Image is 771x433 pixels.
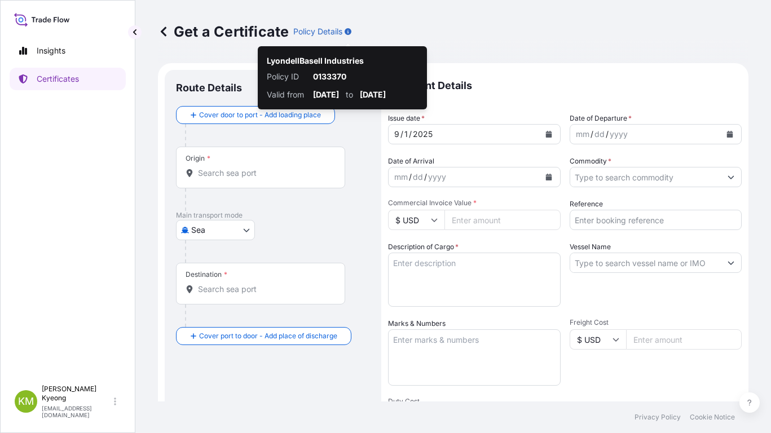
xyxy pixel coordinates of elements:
[609,127,629,141] div: year,
[176,81,242,95] p: Route Details
[18,396,34,407] span: KM
[570,253,721,273] input: Type to search vessel name or IMO
[267,71,306,82] p: Policy ID
[540,125,558,143] button: Calendar
[570,113,632,124] span: Date of Departure
[721,167,741,187] button: Show suggestions
[346,89,353,100] p: to
[10,68,126,90] a: Certificates
[570,198,603,210] label: Reference
[409,170,412,184] div: /
[409,127,412,141] div: /
[37,45,65,56] p: Insights
[37,73,79,85] p: Certificates
[176,327,351,345] button: Cover port to door - Add place of discharge
[198,167,331,179] input: Origin
[591,127,593,141] div: /
[388,113,425,124] span: Issue date
[388,397,561,406] span: Duty Cost
[42,405,112,418] p: [EMAIL_ADDRESS][DOMAIN_NAME]
[593,127,606,141] div: day,
[186,154,210,163] div: Origin
[176,220,255,240] button: Select transport
[42,385,112,403] p: [PERSON_NAME] Kyeong
[393,170,409,184] div: month,
[400,127,403,141] div: /
[635,413,681,422] a: Privacy Policy
[388,241,459,253] label: Description of Cargo
[412,170,424,184] div: day,
[267,55,364,67] p: LyondellBasell Industries
[176,106,335,124] button: Cover door to port - Add loading place
[570,156,611,167] label: Commodity
[570,210,742,230] input: Enter booking reference
[570,241,611,253] label: Vessel Name
[388,156,434,167] span: Date of Arrival
[690,413,735,422] a: Cookie Notice
[444,210,561,230] input: Enter amount
[293,26,342,37] p: Policy Details
[393,127,400,141] div: month,
[570,167,721,187] input: Type to search commodity
[176,211,370,220] p: Main transport mode
[199,330,337,342] span: Cover port to door - Add place of discharge
[360,89,386,100] p: [DATE]
[186,270,227,279] div: Destination
[427,170,447,184] div: year,
[540,168,558,186] button: Calendar
[10,39,126,62] a: Insights
[158,23,289,41] p: Get a Certificate
[575,127,591,141] div: month,
[267,89,306,100] p: Valid from
[198,284,331,295] input: Destination
[313,89,339,100] p: [DATE]
[721,253,741,273] button: Show suggestions
[424,170,427,184] div: /
[191,224,205,236] span: Sea
[606,127,609,141] div: /
[388,318,446,329] label: Marks & Numbers
[313,71,418,82] p: 0133370
[721,125,739,143] button: Calendar
[403,127,409,141] div: day,
[412,127,434,141] div: year,
[570,318,742,327] span: Freight Cost
[199,109,321,121] span: Cover door to port - Add loading place
[388,198,561,207] span: Commercial Invoice Value
[388,70,742,101] p: Shipment Details
[626,329,742,350] input: Enter amount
